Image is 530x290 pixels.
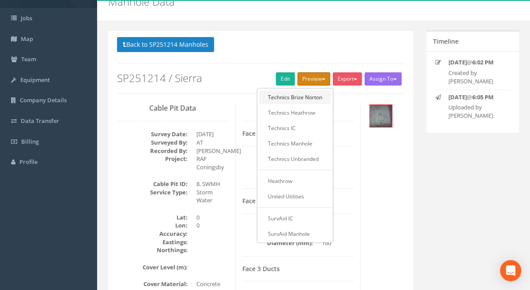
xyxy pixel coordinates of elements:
span: Billing [21,138,39,145]
dd: 100 [322,239,354,247]
h5: Timeline [433,38,459,45]
dt: Diameter (mm): [242,239,313,247]
dt: Contents: [242,155,313,164]
a: Technics Manhole [259,137,331,150]
dt: Service Type: [117,188,188,197]
h4: Face 1 Ducts [242,130,354,137]
p: Created by [PERSON_NAME] [448,69,509,85]
h4: Face 3 Ducts [242,265,354,272]
a: SurvAid IC [259,212,331,225]
dd: 8. SWMH [196,180,229,188]
dd: 0 [196,221,229,230]
dt: Depth (m): [242,163,313,171]
dd: AT [196,138,229,147]
strong: 6:05 PM [472,93,493,101]
dt: Lat: [117,213,188,222]
dd: 0 [196,213,229,222]
dd: [DATE] [196,130,229,138]
p: @ [448,58,509,67]
h3: Duct Data [242,104,354,112]
dt: Survey Date: [117,130,188,138]
dd: Storm Water [196,188,229,204]
dt: Surveyed By: [117,138,188,147]
a: Technics Brize Norton [259,90,331,104]
a: Technics IC [259,121,331,135]
dd: RAF Coningsby [196,155,229,171]
dd: 225 [322,171,354,180]
span: Equipment [20,76,50,84]
img: a7bd744d-37ca-3753-823c-4e6ffd9fd0ce_de052b78-68e3-e1f7-78c4-8d47a6848869_thumb.jpg [370,105,392,127]
dt: Eastings: [117,238,188,246]
a: SurvAid Manhole [259,227,331,241]
a: Edit [276,72,295,86]
button: Preview [297,72,330,86]
dd: 1x [322,155,354,164]
a: Heathrow [259,174,331,188]
dt: Cable Pit ID: [117,180,188,188]
span: Team [21,55,36,63]
span: Company Details [20,96,67,104]
button: Assign To [365,72,402,86]
button: Export [333,72,362,86]
span: Jobs [21,14,32,22]
a: United Utilities [259,190,331,203]
button: Back to SP251214 Manholes [117,37,214,52]
dt: Northings: [117,246,188,254]
dt: Accuracy: [117,230,188,238]
dt: Depth (m): [242,231,313,239]
dt: Lon: [117,221,188,230]
strong: 6:02 PM [472,58,493,66]
p: Uploaded by [PERSON_NAME] [448,103,509,119]
p: @ [448,93,509,101]
dt: Project: [117,155,188,163]
h2: SP251214 / Sierra [117,72,404,84]
a: Technics Heathrow [259,106,331,119]
strong: [DATE] [448,93,467,101]
a: Technics Unbranded [259,152,331,166]
dd: 0.50 [322,231,354,239]
dd: [PERSON_NAME] [196,147,229,155]
div: Open Intercom Messenger [500,260,521,281]
dd: 1x [322,223,354,231]
h4: Face 2 Ducts [242,197,354,204]
dt: Cover Level (m): [117,263,188,271]
h3: Cable Pit Data [117,104,229,112]
span: Data Transfer [21,117,59,125]
dt: Contents: [242,223,313,231]
dt: Diameter (mm): [242,171,313,180]
span: Map [21,35,33,43]
span: Profile [19,158,38,166]
dt: Recorded By: [117,147,188,155]
strong: [DATE] [448,58,467,66]
dt: Cover Material: [117,280,188,288]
